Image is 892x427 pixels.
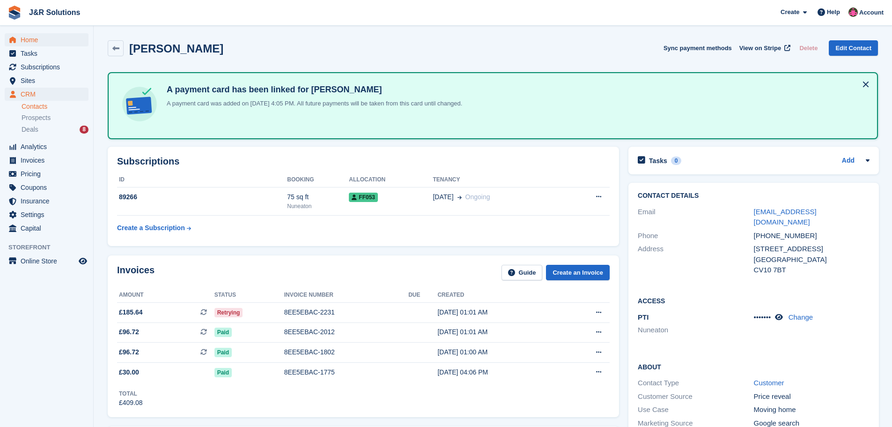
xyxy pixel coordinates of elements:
div: Moving home [754,405,870,415]
span: Deals [22,125,38,134]
a: Customer [754,379,784,387]
a: menu [5,140,88,153]
span: PTI [638,313,649,321]
a: Add [842,156,855,166]
span: £96.72 [119,327,139,337]
a: menu [5,181,88,194]
a: Guide [501,265,543,280]
a: View on Stripe [736,40,792,56]
th: Created [437,288,561,303]
h2: Contact Details [638,192,870,200]
div: Use Case [638,405,753,415]
th: Booking [287,172,349,187]
div: Email [638,207,753,228]
span: Help [827,7,840,17]
a: menu [5,47,88,60]
a: menu [5,208,88,221]
div: Phone [638,231,753,241]
span: £185.64 [119,307,143,317]
h2: Access [638,296,870,305]
h2: Subscriptions [117,156,610,167]
span: FF053 [349,193,378,202]
div: 8EE5EBAC-2231 [284,307,409,317]
div: Address [638,244,753,276]
th: Invoice number [284,288,409,303]
span: CRM [21,88,77,101]
span: [DATE] [433,192,453,202]
div: 8EE5EBAC-1775 [284,367,409,377]
img: card-linked-ebf98d0992dc2aeb22e95c0e3c79077019eb2392cfd83c6a337811c24bc77127.svg [120,84,159,124]
div: [DATE] 01:00 AM [437,347,561,357]
span: Invoices [21,154,77,167]
div: [DATE] 01:01 AM [437,307,561,317]
a: Create an Invoice [546,265,610,280]
h4: A payment card has been linked for [PERSON_NAME] [163,84,462,95]
a: menu [5,60,88,74]
th: ID [117,172,287,187]
span: Analytics [21,140,77,153]
p: A payment card was added on [DATE] 4:05 PM. All future payments will be taken from this card unti... [163,99,462,108]
a: menu [5,167,88,180]
span: Paid [214,328,232,337]
img: stora-icon-8386f47178a22dfd0bd8f6a31ec36ba5ce8667c1dd55bd0f319d3a0aa187defe.svg [7,6,22,20]
a: menu [5,88,88,101]
div: [PHONE_NUMBER] [754,231,870,241]
div: [DATE] 04:06 PM [437,367,561,377]
div: Customer Source [638,391,753,402]
img: Julie Morgan [848,7,858,17]
th: Status [214,288,284,303]
div: 8 [80,126,88,134]
span: Sites [21,74,77,87]
span: Account [859,8,884,17]
th: Due [408,288,437,303]
div: 75 sq ft [287,192,349,202]
div: Nuneaton [287,202,349,210]
a: menu [5,195,88,208]
button: Sync payment methods [663,40,732,56]
span: Home [21,33,77,46]
span: Capital [21,222,77,235]
a: menu [5,222,88,235]
div: [GEOGRAPHIC_DATA] [754,255,870,265]
div: 0 [671,157,682,165]
span: Paid [214,368,232,377]
span: Tasks [21,47,77,60]
span: Storefront [8,243,93,252]
a: menu [5,255,88,268]
span: Ongoing [465,193,490,201]
span: Coupons [21,181,77,194]
div: Create a Subscription [117,223,185,233]
div: Contact Type [638,378,753,389]
span: Subscriptions [21,60,77,74]
a: J&R Solutions [25,5,84,20]
div: 8EE5EBAC-2012 [284,327,409,337]
button: Delete [796,40,821,56]
a: Change [789,313,813,321]
a: menu [5,154,88,167]
a: Create a Subscription [117,219,191,237]
span: £30.00 [119,367,139,377]
li: Nuneaton [638,325,753,336]
div: CV10 7BT [754,265,870,276]
a: Preview store [77,255,88,267]
span: Pricing [21,167,77,180]
th: Allocation [349,172,433,187]
span: Create [781,7,799,17]
div: 8EE5EBAC-1802 [284,347,409,357]
div: £409.08 [119,398,143,408]
div: [DATE] 01:01 AM [437,327,561,337]
a: Prospects [22,113,88,123]
h2: [PERSON_NAME] [129,42,223,55]
a: Contacts [22,102,88,111]
div: Total [119,390,143,398]
span: Insurance [21,195,77,208]
a: Deals 8 [22,125,88,135]
span: Prospects [22,113,51,122]
div: [STREET_ADDRESS] [754,244,870,255]
th: Tenancy [433,172,564,187]
span: Paid [214,348,232,357]
span: £96.72 [119,347,139,357]
a: [EMAIL_ADDRESS][DOMAIN_NAME] [754,208,817,226]
a: menu [5,33,88,46]
a: Edit Contact [829,40,878,56]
